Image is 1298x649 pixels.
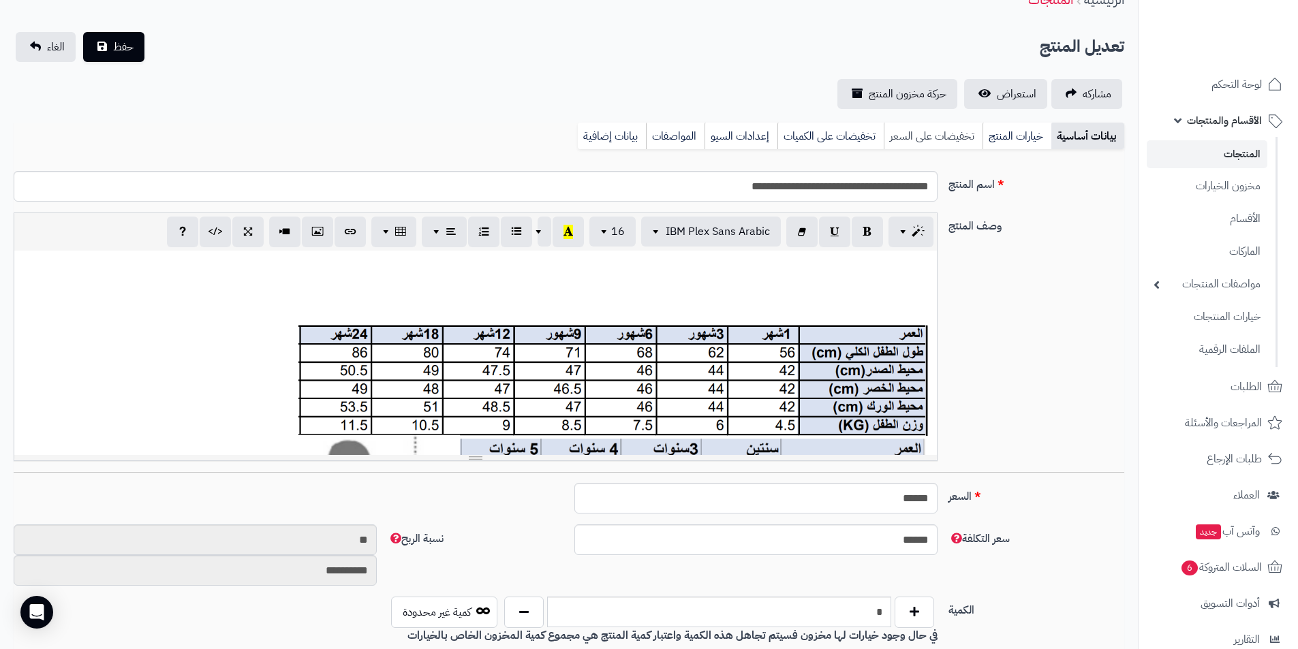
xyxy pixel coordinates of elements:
a: مواصفات المنتجات [1147,270,1267,299]
span: مشاركه [1083,86,1111,102]
span: نسبة الربح [388,531,444,547]
span: جديد [1196,524,1221,539]
span: حركة مخزون المنتج [869,86,946,102]
span: الطلبات [1231,377,1262,396]
a: تخفيضات على الكميات [777,123,884,150]
a: مخزون الخيارات [1147,172,1267,201]
span: 16 [611,223,625,240]
a: المنتجات [1147,140,1267,168]
a: حركة مخزون المنتج [837,79,957,109]
a: إعدادات السيو [705,123,777,150]
span: السلات المتروكة [1180,558,1262,577]
a: خيارات المنتجات [1147,302,1267,332]
a: بيانات إضافية [578,123,646,150]
a: وآتس آبجديد [1147,515,1290,548]
a: العملاء [1147,479,1290,511]
button: IBM Plex Sans Arabic [641,217,781,247]
span: الأقسام والمنتجات [1187,111,1262,130]
a: أدوات التسويق [1147,587,1290,620]
a: المواصفات [646,123,705,150]
a: الطلبات [1147,370,1290,403]
span: لوحة التحكم [1211,75,1262,94]
button: حفظ [83,32,144,62]
label: وصف المنتج [943,212,1130,234]
span: حفظ [113,39,134,55]
a: الأقسام [1147,204,1267,234]
b: في حال وجود خيارات لها مخزون فسيتم تجاهل هذه الكمية واعتبار كمية المنتج هي مجموع كمية المخزون الخ... [407,627,938,644]
span: IBM Plex Sans Arabic [666,223,770,240]
span: العملاء [1233,486,1260,505]
a: استعراض [964,79,1047,109]
a: لوحة التحكم [1147,68,1290,101]
span: وآتس آب [1194,522,1260,541]
a: مشاركه [1051,79,1122,109]
span: أدوات التسويق [1201,594,1260,613]
span: 6 [1181,560,1198,575]
a: بيانات أساسية [1051,123,1124,150]
div: Open Intercom Messenger [20,596,53,629]
button: 16 [589,217,636,247]
a: تخفيضات على السعر [884,123,983,150]
a: طلبات الإرجاع [1147,443,1290,475]
span: التقارير [1234,630,1260,649]
span: الغاء [47,39,65,55]
h2: تعديل المنتج [1040,33,1124,61]
span: سعر التكلفة [948,531,1010,547]
a: الغاء [16,32,76,62]
label: السعر [943,483,1130,505]
a: خيارات المنتج [983,123,1051,150]
img: 1679458661-size-chart-miranda.png [295,321,930,645]
a: السلات المتروكة6 [1147,551,1290,584]
a: الملفات الرقمية [1147,335,1267,364]
span: طلبات الإرجاع [1207,449,1262,469]
label: الكمية [943,597,1130,618]
span: المراجعات والأسئلة [1185,413,1262,432]
label: اسم المنتج [943,171,1130,193]
a: الماركات [1147,237,1267,266]
span: استعراض [997,86,1036,102]
a: المراجعات والأسئلة [1147,407,1290,439]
